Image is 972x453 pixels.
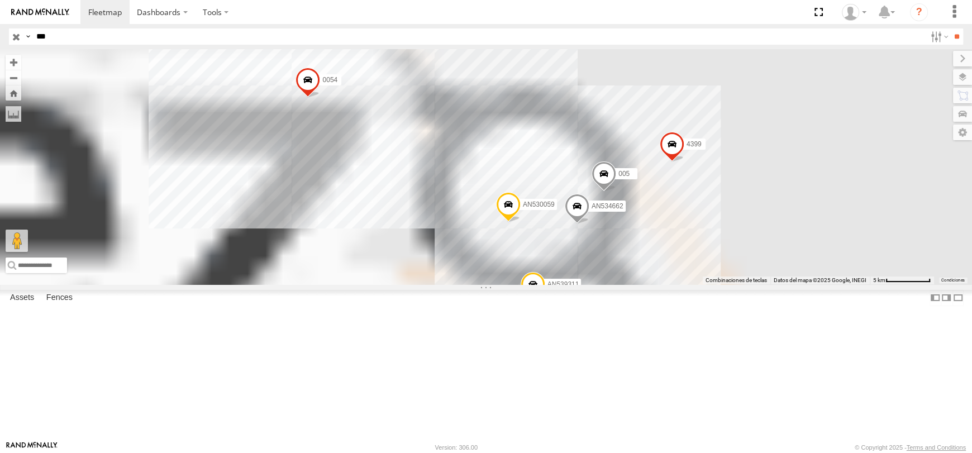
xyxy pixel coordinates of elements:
[907,444,966,451] a: Terms and Conditions
[910,3,928,21] i: ?
[6,442,58,453] a: Visit our Website
[953,125,972,140] label: Map Settings
[855,444,966,451] div: © Copyright 2025 -
[592,202,623,210] span: AN534662
[941,278,965,282] a: Condiciones (se abre en una nueva pestaña)
[523,201,555,209] span: AN530059
[926,28,950,45] label: Search Filter Options
[706,276,767,284] button: Combinaciones de teclas
[6,230,28,252] button: Arrastra el hombrecito naranja al mapa para abrir Street View
[6,70,21,85] button: Zoom out
[23,28,32,45] label: Search Query
[774,277,866,283] span: Datos del mapa ©2025 Google, INEGI
[930,290,941,306] label: Dock Summary Table to the Left
[838,4,870,21] div: Omar Miranda
[4,290,40,306] label: Assets
[952,290,964,306] label: Hide Summary Table
[6,55,21,70] button: Zoom in
[941,290,952,306] label: Dock Summary Table to the Right
[322,77,337,84] span: 0054
[618,170,630,178] span: 005
[547,280,579,288] span: AN539311
[435,444,478,451] div: Version: 306.00
[6,106,21,122] label: Measure
[873,277,885,283] span: 5 km
[870,276,934,284] button: Escala del mapa: 5 km por 77 píxeles
[11,8,69,16] img: rand-logo.svg
[6,85,21,101] button: Zoom Home
[687,141,702,149] span: 4399
[41,290,78,306] label: Fences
